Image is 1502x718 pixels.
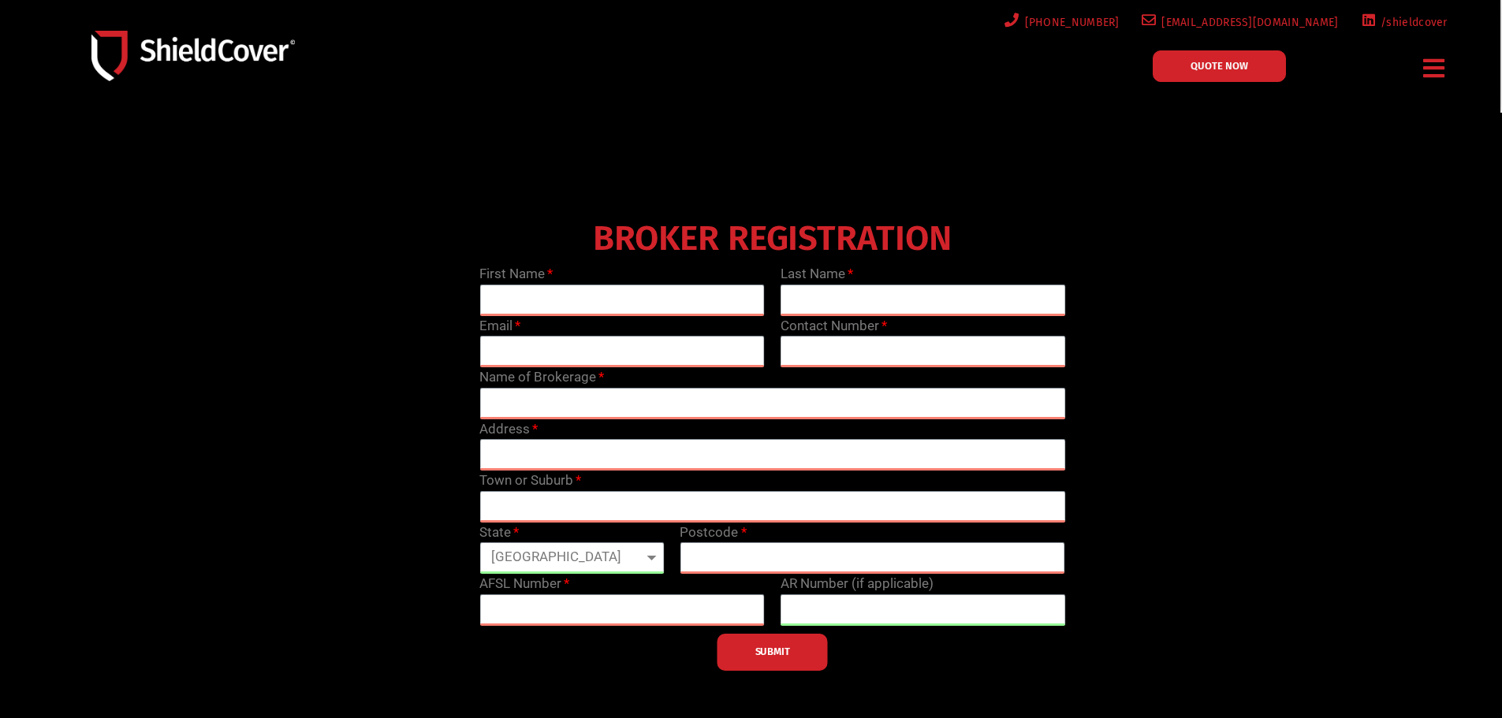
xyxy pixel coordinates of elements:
[479,471,581,491] label: Town or Suburb
[717,634,828,671] button: SUBMIT
[479,419,538,440] label: Address
[479,264,553,285] label: First Name
[1019,13,1120,32] span: [PHONE_NUMBER]
[781,316,887,337] label: Contact Number
[680,523,746,543] label: Postcode
[1139,13,1339,32] a: [EMAIL_ADDRESS][DOMAIN_NAME]
[1375,13,1448,32] span: /shieldcover
[755,650,790,653] span: SUBMIT
[1156,13,1338,32] span: [EMAIL_ADDRESS][DOMAIN_NAME]
[91,31,295,80] img: Shield-Cover-Underwriting-Australia-logo-full
[479,574,569,594] label: AFSL Number
[479,523,519,543] label: State
[1001,13,1120,32] a: [PHONE_NUMBER]
[1191,61,1248,71] span: QUOTE NOW
[1418,50,1452,87] div: Menu Toggle
[479,316,520,337] label: Email
[781,264,853,285] label: Last Name
[479,367,604,388] label: Name of Brokerage
[781,574,934,594] label: AR Number (if applicable)
[471,229,1073,248] h4: BROKER REGISTRATION
[1358,13,1448,32] a: /shieldcover
[1153,50,1286,82] a: QUOTE NOW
